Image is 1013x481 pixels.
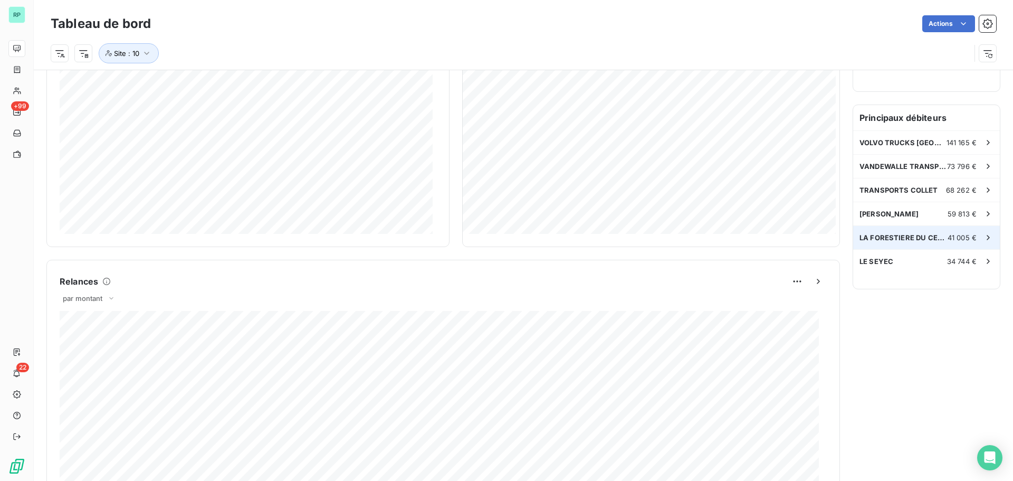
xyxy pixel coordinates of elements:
[922,15,975,32] button: Actions
[11,101,29,111] span: +99
[946,186,977,194] span: 68 262 €
[853,105,1000,130] h6: Principaux débiteurs
[63,294,103,303] span: par montant
[859,162,947,171] span: VANDEWALLE TRANSPORTS SAS
[8,103,25,120] a: +99
[859,233,948,242] span: LA FORESTIERE DU CENTRE
[947,257,977,266] span: 34 744 €
[8,458,25,475] img: Logo LeanPay
[977,445,1002,470] div: Open Intercom Messenger
[859,138,947,147] span: VOLVO TRUCKS [GEOGRAPHIC_DATA]
[114,49,139,58] span: Site : 10
[60,275,98,288] h6: Relances
[948,233,977,242] span: 41 005 €
[8,6,25,23] div: RP
[859,210,919,218] span: [PERSON_NAME]
[16,363,29,372] span: 22
[99,43,159,63] button: Site : 10
[947,162,977,171] span: 73 796 €
[948,210,977,218] span: 59 813 €
[51,14,151,33] h3: Tableau de bord
[947,138,977,147] span: 141 165 €
[859,186,938,194] span: TRANSPORTS COLLET
[859,257,893,266] span: LE SEYEC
